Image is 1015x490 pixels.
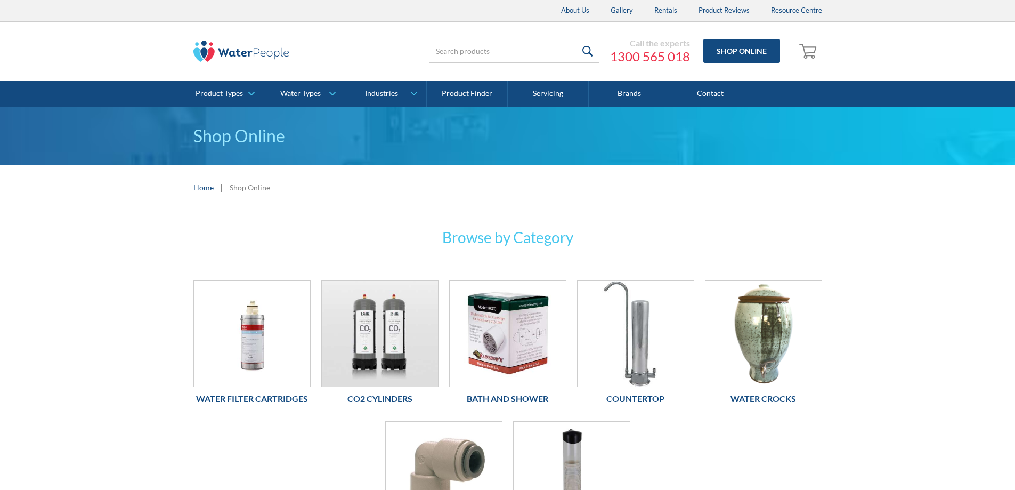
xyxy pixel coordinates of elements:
[193,123,822,149] h1: Shop Online
[449,392,566,405] h6: Bath and Shower
[799,42,819,59] img: shopping cart
[193,41,289,62] img: The Water People
[705,281,822,387] img: Water Crocks
[908,437,1015,490] iframe: podium webchat widget bubble
[429,39,599,63] input: Search products
[703,39,780,63] a: Shop Online
[449,280,566,411] a: Bath and ShowerBath and Shower
[427,81,508,107] a: Product Finder
[508,81,589,107] a: Servicing
[705,280,822,411] a: Water CrocksWater Crocks
[365,89,398,98] div: Industries
[183,81,264,107] a: Product Types
[610,49,690,65] a: 1300 565 018
[670,81,751,107] a: Contact
[196,89,243,98] div: Product Types
[230,182,270,193] div: Shop Online
[797,38,822,64] a: Open empty cart
[610,38,690,49] div: Call the experts
[705,392,822,405] h6: Water Crocks
[280,89,321,98] div: Water Types
[264,81,345,107] a: Water Types
[345,81,426,107] a: Industries
[300,226,716,248] h3: Browse by Category
[321,280,439,411] a: Co2 CylindersCo2 Cylinders
[193,182,214,193] a: Home
[578,281,694,387] img: Countertop
[193,280,311,411] a: Water Filter CartridgesWater Filter Cartridges
[322,281,438,387] img: Co2 Cylinders
[194,281,310,387] img: Water Filter Cartridges
[589,81,670,107] a: Brands
[321,392,439,405] h6: Co2 Cylinders
[577,280,694,411] a: CountertopCountertop
[193,392,311,405] h6: Water Filter Cartridges
[450,281,566,387] img: Bath and Shower
[219,181,224,194] div: |
[577,392,694,405] h6: Countertop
